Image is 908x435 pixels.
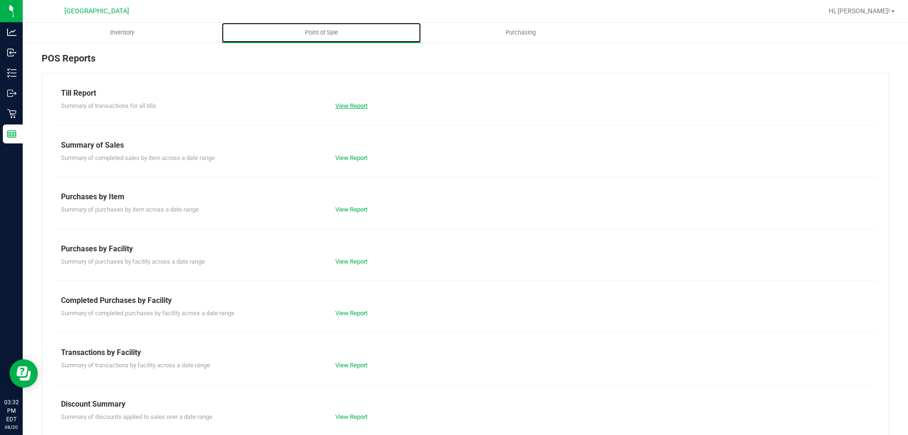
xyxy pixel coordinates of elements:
[61,310,235,317] span: Summary of completed purchases by facility across a date range
[335,310,367,317] a: View Report
[829,7,890,15] span: Hi, [PERSON_NAME]!
[61,295,870,306] div: Completed Purchases by Facility
[335,102,367,109] a: View Report
[222,23,421,43] a: Point of Sale
[7,68,17,78] inline-svg: Inventory
[335,258,367,265] a: View Report
[335,206,367,213] a: View Report
[292,28,351,37] span: Point of Sale
[61,413,212,420] span: Summary of discounts applied to sales over a date range
[7,129,17,139] inline-svg: Reports
[7,48,17,57] inline-svg: Inbound
[7,27,17,37] inline-svg: Analytics
[61,191,870,203] div: Purchases by Item
[23,23,222,43] a: Inventory
[61,88,870,99] div: Till Report
[61,102,156,109] span: Summary of transactions for all tills
[61,362,210,369] span: Summary of transactions by facility across a date range
[61,154,215,161] span: Summary of completed sales by item across a date range
[61,206,199,213] span: Summary of purchases by item across a date range
[9,359,38,388] iframe: Resource center
[97,28,147,37] span: Inventory
[42,51,889,73] div: POS Reports
[4,424,18,431] p: 08/20
[7,109,17,118] inline-svg: Retail
[493,28,549,37] span: Purchasing
[61,347,870,358] div: Transactions by Facility
[61,258,205,265] span: Summary of purchases by facility across a date range
[61,140,870,151] div: Summary of Sales
[7,89,17,98] inline-svg: Outbound
[335,154,367,161] a: View Report
[64,7,129,15] span: [GEOGRAPHIC_DATA]
[61,399,870,410] div: Discount Summary
[335,362,367,369] a: View Report
[61,243,870,255] div: Purchases by Facility
[335,413,367,420] a: View Report
[421,23,620,43] a: Purchasing
[4,398,18,424] p: 03:32 PM EDT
